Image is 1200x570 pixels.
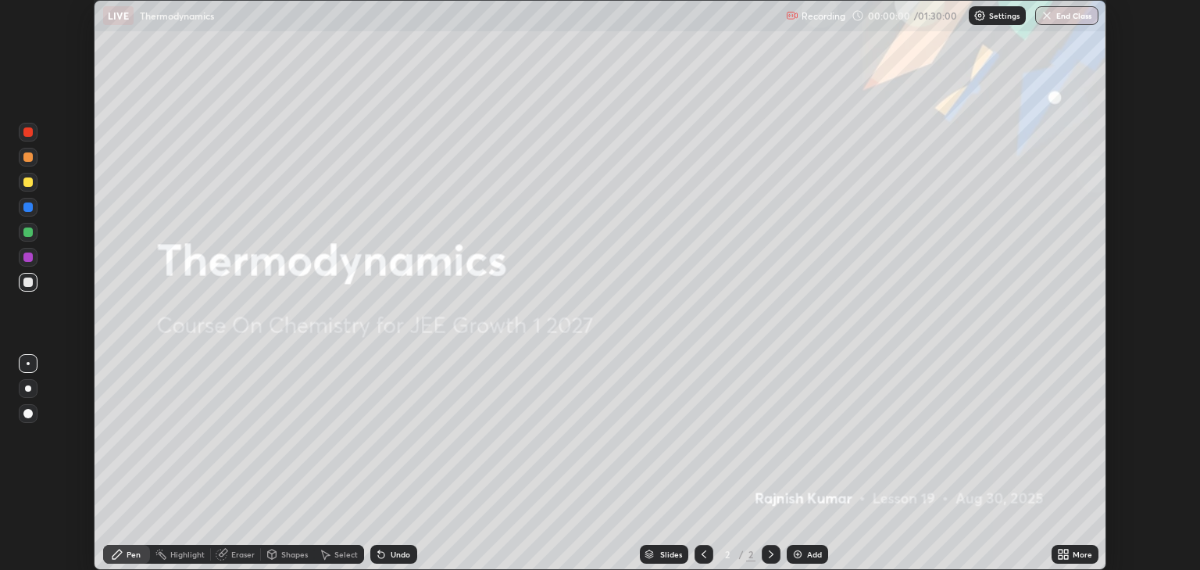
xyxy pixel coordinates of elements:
div: Pen [127,550,141,558]
p: Thermodynamics [140,9,214,22]
div: 2 [720,550,735,559]
div: Add [807,550,822,558]
img: class-settings-icons [973,9,986,22]
img: add-slide-button [791,548,804,561]
button: End Class [1035,6,1098,25]
div: / [738,550,743,559]
div: Eraser [231,550,255,558]
div: 2 [746,547,755,561]
img: end-class-cross [1041,9,1053,22]
div: More [1073,550,1092,558]
img: recording.375f2c34.svg [786,9,798,22]
div: Highlight [170,550,205,558]
p: LIVE [108,9,129,22]
div: Slides [660,550,682,558]
p: Settings [989,12,1020,20]
div: Undo [391,550,410,558]
div: Shapes [281,550,308,558]
div: Select [334,550,358,558]
p: Recording [802,10,845,22]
